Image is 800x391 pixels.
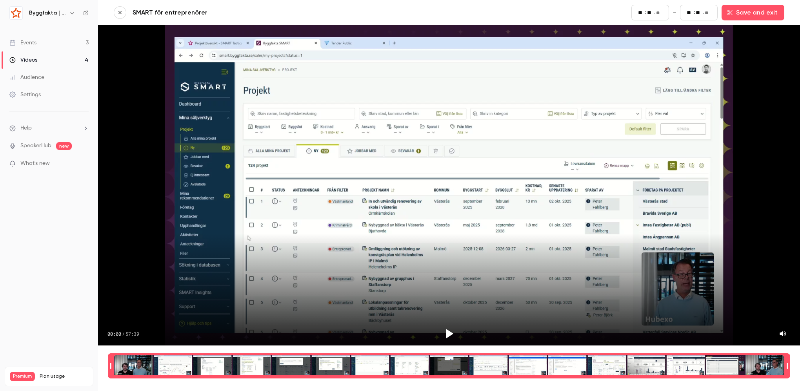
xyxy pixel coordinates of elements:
span: What's new [20,159,50,168]
span: Premium [10,372,35,381]
span: 00:00 [107,331,121,337]
button: Save and exit [722,5,784,20]
div: Settings [9,91,41,99]
span: Help [20,124,32,132]
iframe: Noticeable Trigger [79,160,89,167]
a: SMART för entreprenörer [133,8,321,17]
input: minutes [687,8,693,17]
a: SpeakerHub [20,142,51,150]
div: Time range seconds start time [108,354,113,378]
input: seconds [696,8,702,17]
input: milliseconds [705,9,711,17]
button: Mute [775,326,791,342]
div: Audience [9,73,44,81]
span: Plan usage [40,373,88,380]
input: milliseconds [656,9,662,17]
span: - [673,8,676,17]
fieldset: 57:39.50 [680,5,718,20]
div: 00:00 [107,331,139,337]
div: Events [9,39,36,47]
img: Byggfakta | Powered by Hubexo [10,7,22,19]
div: Time range seconds end time [785,354,790,378]
button: Play [440,324,458,343]
span: / [122,331,125,337]
section: Video player [98,25,800,345]
input: minutes [638,8,644,17]
span: : [694,9,695,17]
span: . [654,9,655,17]
span: new [56,142,72,150]
div: Videos [9,56,37,64]
div: Time range selector [114,355,784,377]
input: seconds [647,8,653,17]
span: 57:39 [125,331,139,337]
span: : [645,9,646,17]
span: . [703,9,704,17]
fieldset: 00:00.00 [631,5,669,20]
h6: Byggfakta | Powered by Hubexo [29,9,66,17]
li: help-dropdown-opener [9,124,89,132]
